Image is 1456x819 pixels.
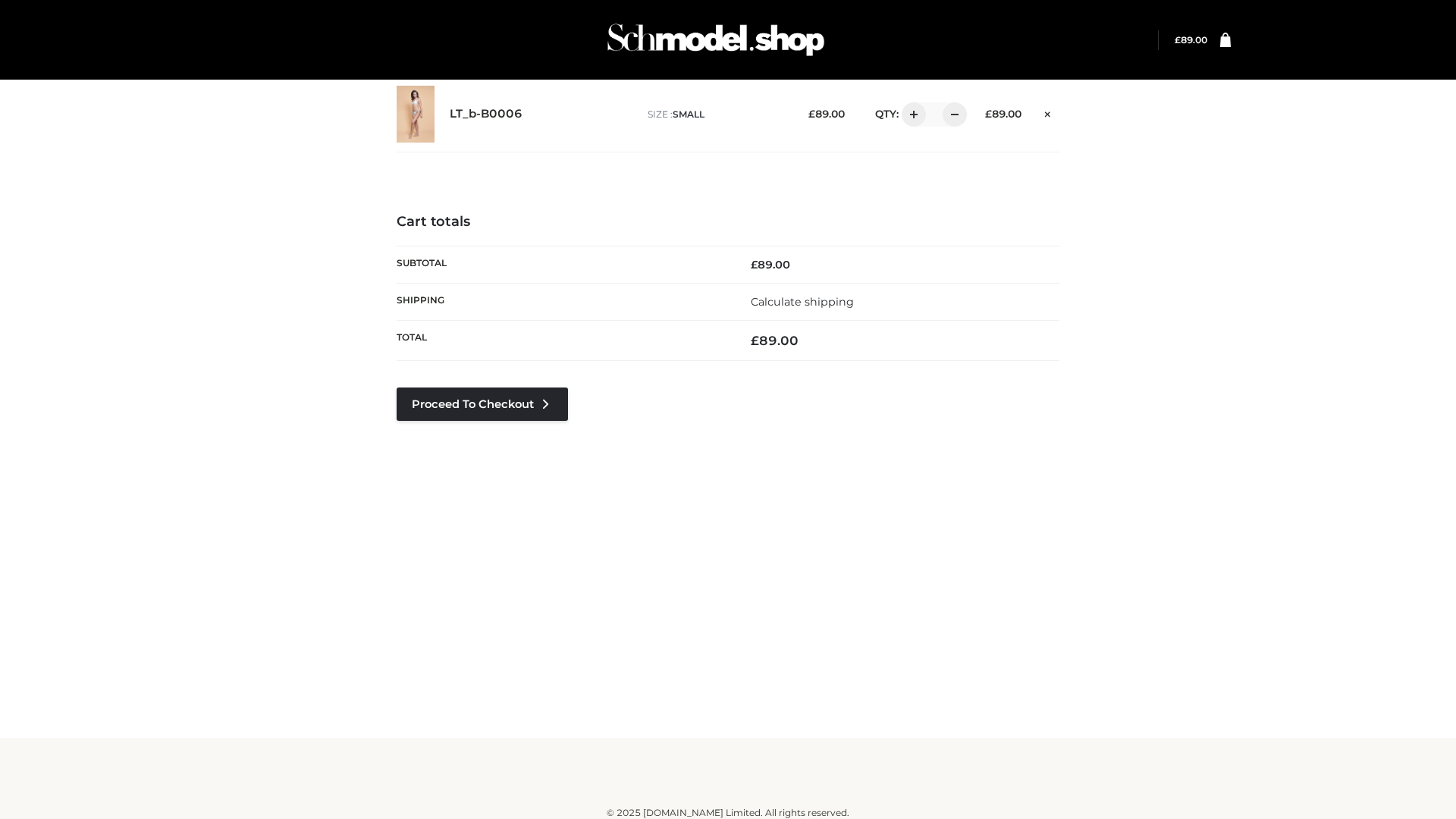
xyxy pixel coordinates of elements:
a: Remove this item [1037,102,1059,122]
bdi: 89.00 [751,333,799,348]
div: QTY: [860,102,962,127]
span: £ [1175,34,1181,45]
span: £ [985,108,992,120]
bdi: 89.00 [808,108,845,120]
h4: Cart totals [397,214,1059,231]
th: Subtotal [397,246,728,283]
a: LT_b-B0006 [450,107,522,121]
bdi: 89.00 [751,258,790,271]
a: Calculate shipping [751,295,854,309]
th: Total [397,321,728,361]
th: Shipping [397,283,728,320]
span: £ [751,333,759,348]
img: LT_b-B0006 - SMALL [397,86,435,143]
bdi: 89.00 [1175,34,1207,45]
a: Proceed to Checkout [397,388,568,421]
a: £89.00 [1175,34,1207,45]
span: £ [808,108,815,120]
bdi: 89.00 [985,108,1021,120]
img: Schmodel Admin 964 [602,10,830,70]
span: SMALL [673,108,704,120]
p: size : [648,108,785,121]
span: £ [751,258,758,271]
